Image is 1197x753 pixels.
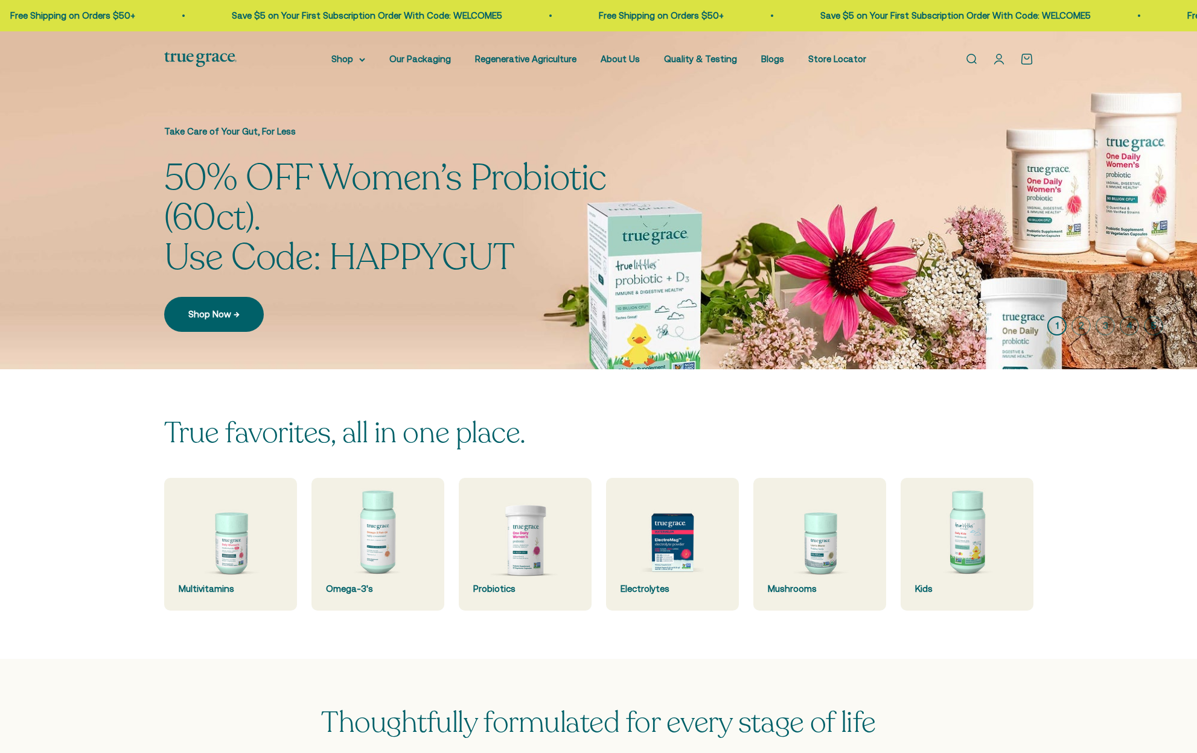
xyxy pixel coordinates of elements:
[1120,316,1139,335] button: 4
[222,8,492,23] p: Save $5 on Your First Subscription Order With Code: WELCOME5
[331,52,365,66] summary: Shop
[589,10,713,21] a: Free Shipping on Orders $50+
[1096,316,1115,335] button: 3
[164,193,695,282] split-lines: 50% OFF Women’s Probiotic (60ct). Use Code: HAPPYGUT
[1144,316,1163,335] button: 5
[326,582,430,596] div: Omega-3's
[901,478,1033,611] a: Kids
[179,582,282,596] div: Multivitamins
[321,703,875,742] span: Thoughtfully formulated for every stage of life
[768,582,872,596] div: Mushrooms
[475,54,576,64] a: Regenerative Agriculture
[459,478,592,611] a: Probiotics
[808,54,866,64] a: Store Locator
[1071,316,1091,335] button: 2
[473,582,577,596] div: Probiotics
[621,582,724,596] div: Electrolytes
[915,582,1019,596] div: Kids
[753,478,886,611] a: Mushrooms
[810,8,1080,23] p: Save $5 on Your First Subscription Order With Code: WELCOME5
[311,478,444,611] a: Omega-3's
[1047,316,1067,335] button: 1
[164,478,297,611] a: Multivitamins
[164,297,264,332] a: Shop Now →
[389,54,451,64] a: Our Packaging
[606,478,739,611] a: Electrolytes
[664,54,737,64] a: Quality & Testing
[761,54,784,64] a: Blogs
[164,124,695,139] p: Take Care of Your Gut, For Less
[601,54,640,64] a: About Us
[164,413,526,453] split-lines: True favorites, all in one place.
